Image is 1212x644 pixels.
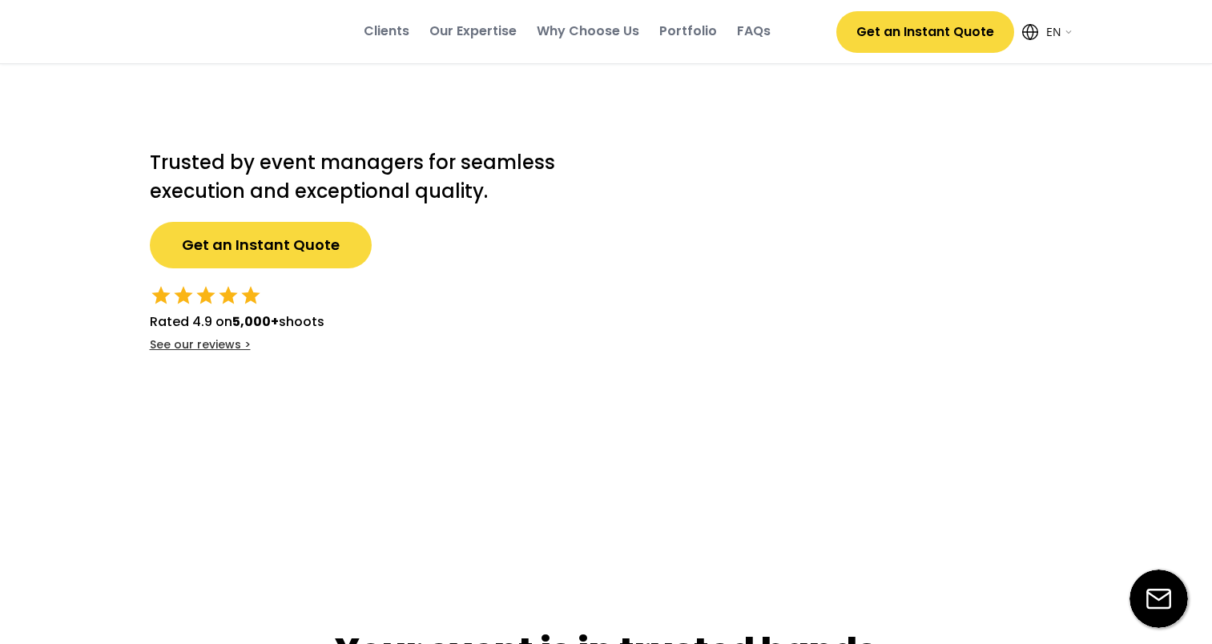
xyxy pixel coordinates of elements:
[150,312,324,332] div: Rated 4.9 on shoots
[195,284,217,307] button: star
[537,22,639,40] div: Why Choose Us
[364,22,409,40] div: Clients
[1022,24,1038,40] img: Icon%20feather-globe%20%281%29.svg
[836,11,1014,53] button: Get an Instant Quote
[232,312,279,331] strong: 5,000+
[217,284,240,307] button: star
[150,284,172,307] button: star
[150,337,251,353] div: See our reviews >
[737,22,771,40] div: FAQs
[240,284,262,307] button: star
[172,284,195,307] button: star
[1129,570,1188,628] img: email-icon%20%281%29.svg
[139,16,299,47] img: yH5BAEAAAAALAAAAAABAAEAAAIBRAA7
[150,222,372,268] button: Get an Instant Quote
[150,148,574,206] h2: Trusted by event managers for seamless execution and exceptional quality.
[429,22,517,40] div: Our Expertise
[606,96,1087,554] img: yH5BAEAAAAALAAAAAABAAEAAAIBRAA7
[659,22,717,40] div: Portfolio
